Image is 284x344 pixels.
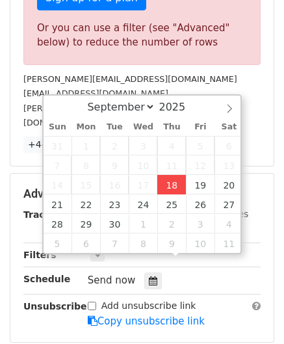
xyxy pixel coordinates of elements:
small: [PERSON_NAME][EMAIL_ADDRESS][PERSON_NAME][DOMAIN_NAME] [23,103,237,128]
span: September 4, 2025 [157,136,186,155]
span: Tue [100,123,129,131]
span: October 10, 2025 [186,233,214,253]
span: September 16, 2025 [100,175,129,194]
span: September 23, 2025 [100,194,129,214]
span: October 2, 2025 [157,214,186,233]
span: September 19, 2025 [186,175,214,194]
iframe: Chat Widget [219,282,284,344]
span: September 24, 2025 [129,194,157,214]
span: September 9, 2025 [100,155,129,175]
span: September 5, 2025 [186,136,214,155]
span: September 3, 2025 [129,136,157,155]
a: Copy unsubscribe link [88,315,205,327]
div: Or you can use a filter (see "Advanced" below) to reduce the number of rows [37,21,247,50]
span: September 10, 2025 [129,155,157,175]
span: September 15, 2025 [71,175,100,194]
span: Sat [214,123,243,131]
label: Add unsubscribe link [101,299,196,313]
span: September 13, 2025 [214,155,243,175]
span: October 1, 2025 [129,214,157,233]
span: September 1, 2025 [71,136,100,155]
span: October 5, 2025 [44,233,72,253]
span: September 20, 2025 [214,175,243,194]
span: September 29, 2025 [71,214,100,233]
span: September 17, 2025 [129,175,157,194]
span: Fri [186,123,214,131]
input: Year [155,101,202,113]
span: September 30, 2025 [100,214,129,233]
span: October 8, 2025 [129,233,157,253]
a: +44 more [23,137,78,153]
h5: Advanced [23,187,261,201]
small: [PERSON_NAME][EMAIL_ADDRESS][DOMAIN_NAME] [23,74,237,84]
strong: Unsubscribe [23,301,87,311]
span: September 11, 2025 [157,155,186,175]
span: October 4, 2025 [214,214,243,233]
strong: Schedule [23,274,70,284]
span: Sun [44,123,72,131]
span: September 7, 2025 [44,155,72,175]
span: September 6, 2025 [214,136,243,155]
span: September 8, 2025 [71,155,100,175]
small: [EMAIL_ADDRESS][DOMAIN_NAME] [23,88,168,98]
span: September 14, 2025 [44,175,72,194]
span: October 3, 2025 [186,214,214,233]
span: Mon [71,123,100,131]
span: October 11, 2025 [214,233,243,253]
span: Thu [157,123,186,131]
strong: Filters [23,250,57,260]
span: August 31, 2025 [44,136,72,155]
span: October 9, 2025 [157,233,186,253]
span: September 26, 2025 [186,194,214,214]
span: October 6, 2025 [71,233,100,253]
span: September 18, 2025 [157,175,186,194]
span: September 12, 2025 [186,155,214,175]
span: September 2, 2025 [100,136,129,155]
span: Send now [88,274,136,286]
span: October 7, 2025 [100,233,129,253]
strong: Tracking [23,209,67,220]
span: September 28, 2025 [44,214,72,233]
span: September 21, 2025 [44,194,72,214]
span: September 25, 2025 [157,194,186,214]
span: September 27, 2025 [214,194,243,214]
span: Wed [129,123,157,131]
span: September 22, 2025 [71,194,100,214]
